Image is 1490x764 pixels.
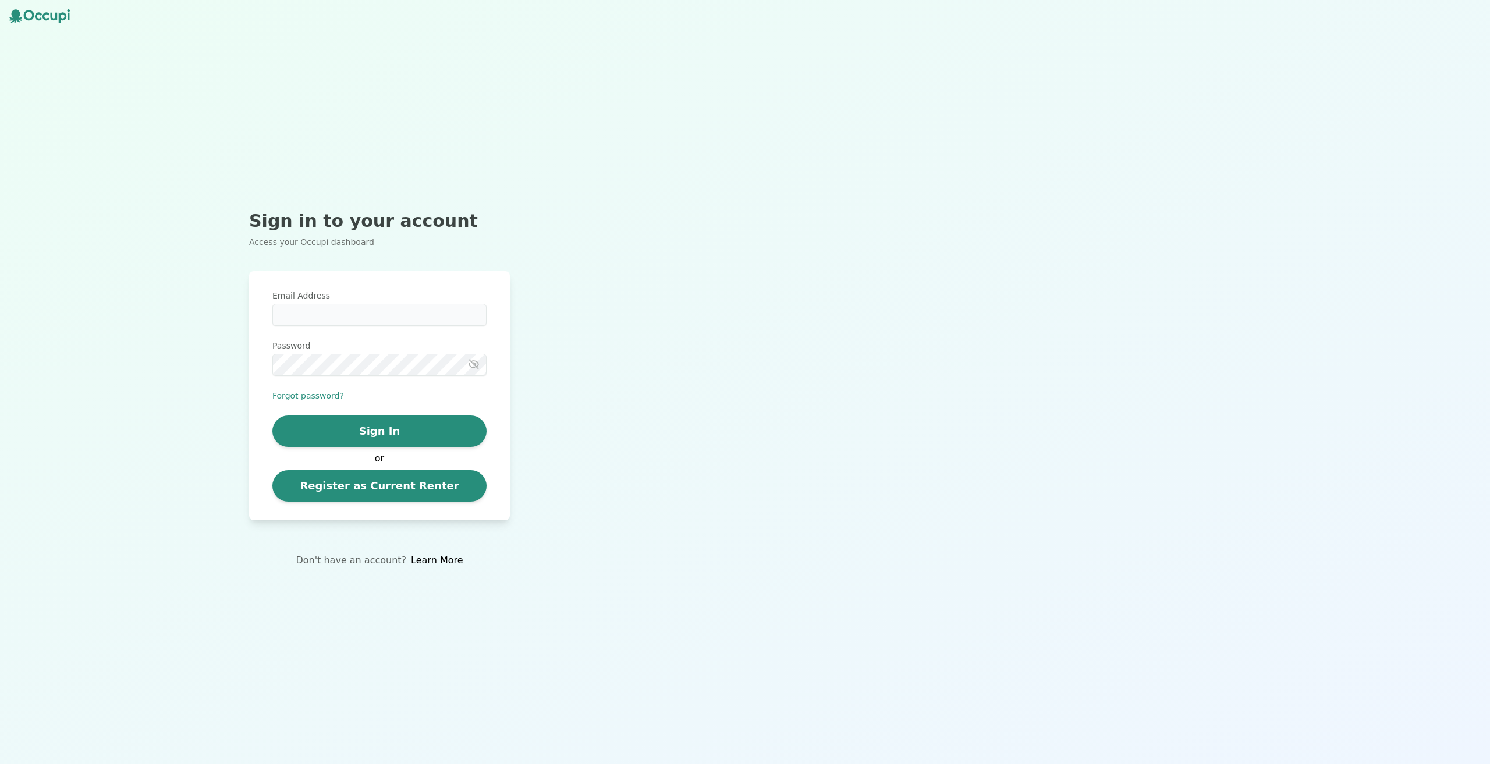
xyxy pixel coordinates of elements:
[411,553,463,567] a: Learn More
[296,553,406,567] p: Don't have an account?
[272,340,487,351] label: Password
[272,470,487,502] a: Register as Current Renter
[272,390,344,401] button: Forgot password?
[249,211,510,232] h2: Sign in to your account
[249,236,510,248] p: Access your Occupi dashboard
[272,290,487,301] label: Email Address
[272,415,487,447] button: Sign In
[369,452,390,465] span: or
